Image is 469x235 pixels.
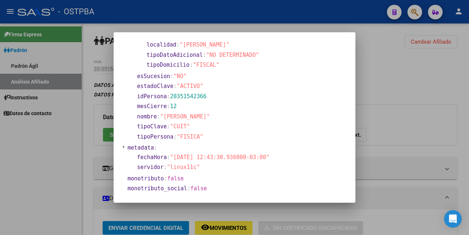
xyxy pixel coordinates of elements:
[137,93,167,100] span: idPersona
[160,113,210,120] span: "[PERSON_NAME]"
[173,133,177,140] span: :
[180,41,229,48] span: "[PERSON_NAME]"
[170,154,269,161] span: "[DATE] 12:43:30.936000-03:00"
[137,133,173,140] span: tipoPersona
[167,93,170,100] span: :
[154,144,157,151] span: :
[206,52,259,58] span: "NO DETERMINADO"
[173,73,187,80] span: "NO"
[193,62,219,68] span: "FISCAL"
[137,154,167,161] span: fechaHora
[163,164,167,170] span: :
[137,123,167,130] span: tipoClave
[167,154,170,161] span: :
[147,62,189,68] span: tipoDomicilio
[157,113,160,120] span: :
[170,123,190,130] span: "CUIT"
[164,175,167,182] span: :
[167,123,170,130] span: :
[137,164,163,170] span: servidor
[137,83,173,89] span: estadoClave
[137,103,167,110] span: mesCierre
[128,175,164,182] span: monotributo
[137,73,170,80] span: esSucesion
[444,210,462,228] div: Open Intercom Messenger
[187,185,191,192] span: :
[147,52,203,58] span: tipoDatoAdicional
[167,103,170,110] span: :
[170,73,173,80] span: :
[137,113,157,120] span: nombre
[170,93,206,100] span: 20351542366
[189,62,193,68] span: :
[128,144,154,151] span: metadata
[173,83,177,89] span: :
[147,41,176,48] span: localidad
[177,133,203,140] span: "FISICA"
[167,164,200,170] span: "linux11c"
[177,83,203,89] span: "ACTIVO"
[176,41,180,48] span: :
[167,175,184,182] span: false
[203,52,206,58] span: :
[128,185,187,192] span: monotributo_social
[191,185,207,192] span: false
[170,103,177,110] span: 12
